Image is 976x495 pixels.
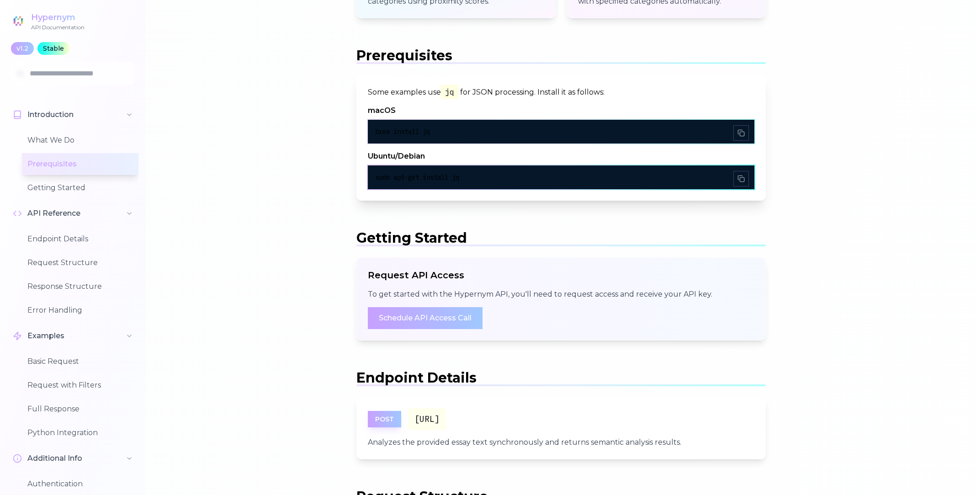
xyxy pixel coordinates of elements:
button: Prerequisites [22,153,138,175]
a: Schedule API Access Call [368,307,483,329]
span: Examples [27,330,64,341]
p: Some examples use for JSON processing. Install it as follows: [368,86,754,98]
button: Error Handling [22,299,138,321]
button: Basic Request [22,351,138,373]
button: Full Response [22,398,138,420]
button: Endpoint Details [22,228,138,250]
img: Hypernym Logo [11,14,26,28]
button: Examples [7,325,138,347]
div: API Documentation [31,24,85,31]
button: Additional Info [7,447,138,469]
span: API Reference [27,208,80,219]
a: HypernymAPI Documentation [11,11,85,31]
h3: Request API Access [368,269,754,282]
span: Getting Started [356,229,467,246]
button: Authentication [22,473,138,495]
button: Request Structure [22,252,138,274]
h4: Ubuntu/Debian [368,151,754,162]
button: Getting Started [22,177,138,199]
div: Hypernym [31,11,85,24]
span: Introduction [27,109,74,120]
p: Analyzes the provided essay text synchronously and returns semantic analysis results. [368,437,754,448]
div: Stable [37,42,69,55]
span: Endpoint Details [356,369,477,386]
button: What We Do [22,129,138,151]
span: brew install jq [375,128,430,136]
button: Request with Filters [22,374,138,396]
span: Additional Info [27,453,82,464]
button: Python Integration [22,422,138,444]
span: sudo apt-get install jq [375,173,459,181]
span: Prerequisites [356,47,452,64]
span: POST [368,411,401,427]
h4: macOS [368,105,754,116]
button: Introduction [7,104,138,126]
p: To get started with the Hypernym API, you'll need to request access and receive your API key. [368,289,754,300]
code: [URL] [408,409,446,430]
button: Copy to clipboard [733,171,749,186]
code: jq [441,85,458,99]
button: API Reference [7,202,138,224]
button: Copy to clipboard [733,125,749,141]
button: Response Structure [22,276,138,298]
div: v1.2 [11,42,34,55]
